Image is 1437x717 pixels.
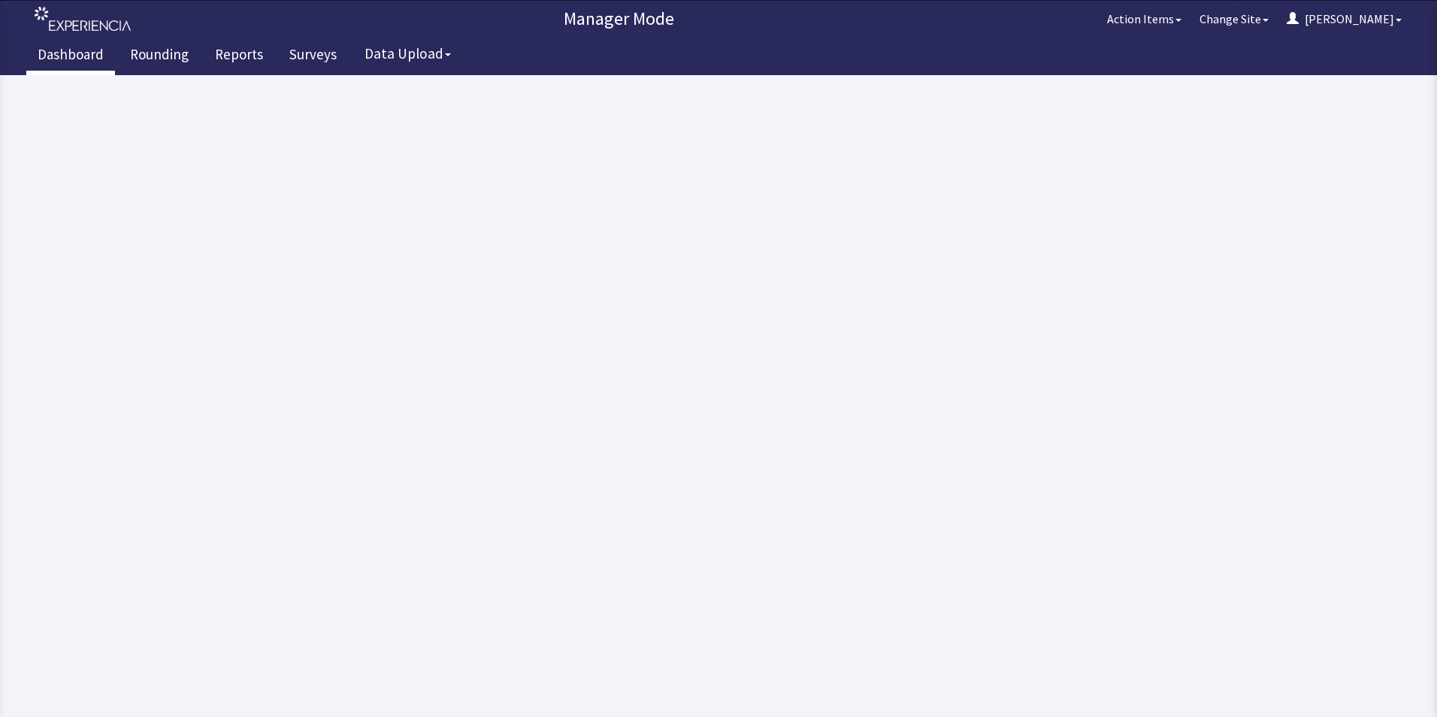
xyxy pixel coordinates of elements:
button: Data Upload [355,40,460,68]
a: Dashboard [26,38,115,75]
button: [PERSON_NAME] [1278,4,1411,34]
a: Reports [204,38,274,75]
p: Manager Mode [139,7,1098,31]
a: Surveys [278,38,348,75]
button: Change Site [1190,4,1278,34]
a: Rounding [119,38,200,75]
img: experiencia_logo.png [35,7,131,32]
button: Action Items [1098,4,1190,34]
